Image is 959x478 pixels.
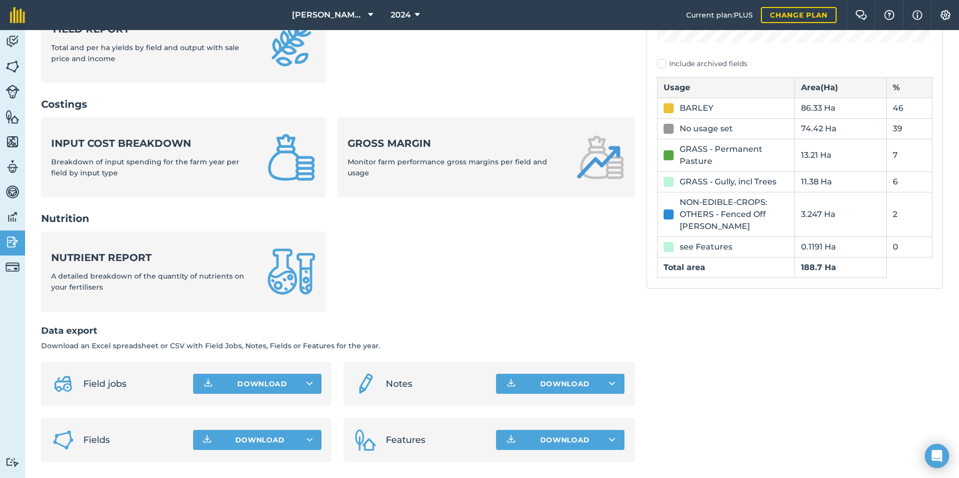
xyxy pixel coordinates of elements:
img: Input cost breakdown [267,133,315,181]
span: Download [235,435,285,445]
td: 7 [886,139,932,171]
strong: 188.7 Ha [801,263,836,272]
td: 86.33 Ha [794,98,886,118]
label: Include archived fields [657,59,932,69]
a: Change plan [761,7,837,23]
button: Download [496,374,624,394]
div: GRASS - Gully, incl Trees [680,176,776,188]
span: [PERSON_NAME][GEOGRAPHIC_DATA] [292,9,364,21]
img: svg+xml;base64,PD94bWwgdmVyc2lvbj0iMS4wIiBlbmNvZGluZz0idXRmLTgiPz4KPCEtLSBHZW5lcmF0b3I6IEFkb2JlIE... [6,159,20,174]
strong: Total area [664,263,705,272]
span: Current plan : PLUS [686,10,753,21]
strong: Input cost breakdown [51,136,255,150]
span: A detailed breakdown of the quantity of nutrients on your fertilisers [51,272,244,292]
img: svg+xml;base64,PHN2ZyB4bWxucz0iaHR0cDovL3d3dy53My5vcmcvMjAwMC9zdmciIHdpZHRoPSI1NiIgaGVpZ2h0PSI2MC... [6,59,20,74]
img: A cog icon [939,10,951,20]
div: BARLEY [680,102,713,114]
img: Nutrient report [267,248,315,296]
img: Download icon [505,378,517,390]
div: GRASS - Permanent Pasture [680,143,788,167]
img: svg+xml;base64,PHN2ZyB4bWxucz0iaHR0cDovL3d3dy53My5vcmcvMjAwMC9zdmciIHdpZHRoPSI1NiIgaGVpZ2h0PSI2MC... [6,109,20,124]
img: Download icon [505,434,517,446]
span: Fields [83,433,185,447]
strong: Gross margin [348,136,564,150]
td: 11.38 Ha [794,171,886,192]
td: 3.247 Ha [794,192,886,236]
div: NON-EDIBLE-CROPS: OTHERS - Fenced Off [PERSON_NAME] [680,196,788,232]
img: svg+xml;base64,PD94bWwgdmVyc2lvbj0iMS4wIiBlbmNvZGluZz0idXRmLTgiPz4KPCEtLSBHZW5lcmF0b3I6IEFkb2JlIE... [51,372,75,396]
span: 2024 [391,9,411,21]
div: see Features [680,241,732,253]
img: Fields icon [51,428,75,452]
div: Open Intercom Messenger [925,444,949,468]
img: svg+xml;base64,PD94bWwgdmVyc2lvbj0iMS4wIiBlbmNvZGluZz0idXRmLTgiPz4KPCEtLSBHZW5lcmF0b3I6IEFkb2JlIE... [6,209,20,224]
h2: Costings [41,97,634,111]
span: Total and per ha yields by field and output with sale price and income [51,43,239,63]
img: svg+xml;base64,PD94bWwgdmVyc2lvbj0iMS4wIiBlbmNvZGluZz0idXRmLTgiPz4KPCEtLSBHZW5lcmF0b3I6IEFkb2JlIE... [354,372,378,396]
img: fieldmargin Logo [10,7,25,23]
td: 0 [886,236,932,257]
p: Download an Excel spreadsheet or CSV with Field Jobs, Notes, Fields or Features for the year. [41,340,634,351]
img: svg+xml;base64,PHN2ZyB4bWxucz0iaHR0cDovL3d3dy53My5vcmcvMjAwMC9zdmciIHdpZHRoPSIxNyIgaGVpZ2h0PSIxNy... [912,9,922,21]
img: svg+xml;base64,PD94bWwgdmVyc2lvbj0iMS4wIiBlbmNvZGluZz0idXRmLTgiPz4KPCEtLSBHZW5lcmF0b3I6IEFkb2JlIE... [6,85,20,99]
a: Nutrient reportA detailed breakdown of the quantity of nutrients on your fertilisers [41,231,326,312]
img: Two speech bubbles overlapping with the left bubble in the forefront [855,10,867,20]
span: Features [386,433,488,447]
img: svg+xml;base64,PHN2ZyB4bWxucz0iaHR0cDovL3d3dy53My5vcmcvMjAwMC9zdmciIHdpZHRoPSI1NiIgaGVpZ2h0PSI2MC... [6,134,20,149]
td: 2 [886,192,932,236]
button: Download [193,430,322,450]
a: Input cost breakdownBreakdown of input spending for the farm year per field by input type [41,117,326,197]
img: svg+xml;base64,PD94bWwgdmVyc2lvbj0iMS4wIiBlbmNvZGluZz0idXRmLTgiPz4KPCEtLSBHZW5lcmF0b3I6IEFkb2JlIE... [6,184,20,199]
img: svg+xml;base64,PD94bWwgdmVyc2lvbj0iMS4wIiBlbmNvZGluZz0idXRmLTgiPz4KPCEtLSBHZW5lcmF0b3I6IEFkb2JlIE... [6,234,20,250]
img: svg+xml;base64,PD94bWwgdmVyc2lvbj0iMS4wIiBlbmNvZGluZz0idXRmLTgiPz4KPCEtLSBHZW5lcmF0b3I6IEFkb2JlIE... [6,260,20,274]
span: Notes [386,377,488,391]
img: svg+xml;base64,PD94bWwgdmVyc2lvbj0iMS4wIiBlbmNvZGluZz0idXRmLTgiPz4KPCEtLSBHZW5lcmF0b3I6IEFkb2JlIE... [6,457,20,467]
div: No usage set [680,123,733,135]
td: 6 [886,171,932,192]
strong: Nutrient report [51,251,255,265]
a: Gross marginMonitor farm performance gross margins per field and usage [338,117,634,197]
h2: Data export [41,324,634,338]
img: Download icon [202,378,214,390]
td: 39 [886,118,932,139]
th: % [886,77,932,98]
a: Yield reportTotal and per ha yields by field and output with sale price and income [41,3,326,83]
h2: Nutrition [41,211,634,225]
td: 0.1191 Ha [794,236,886,257]
td: 74.42 Ha [794,118,886,139]
th: Usage [657,77,794,98]
span: Breakdown of input spending for the farm year per field by input type [51,157,239,177]
button: Download [193,374,322,394]
td: 46 [886,98,932,118]
img: svg+xml;base64,PD94bWwgdmVyc2lvbj0iMS4wIiBlbmNvZGluZz0idXRmLTgiPz4KPCEtLSBHZW5lcmF0b3I6IEFkb2JlIE... [6,34,20,49]
img: A question mark icon [883,10,895,20]
span: Monitor farm performance gross margins per field and usage [348,157,547,177]
button: Download [496,430,624,450]
img: Gross margin [576,133,624,181]
img: Yield report [267,19,315,67]
td: 13.21 Ha [794,139,886,171]
img: Features icon [354,428,378,452]
span: Field jobs [83,377,185,391]
th: Area ( Ha ) [794,77,886,98]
